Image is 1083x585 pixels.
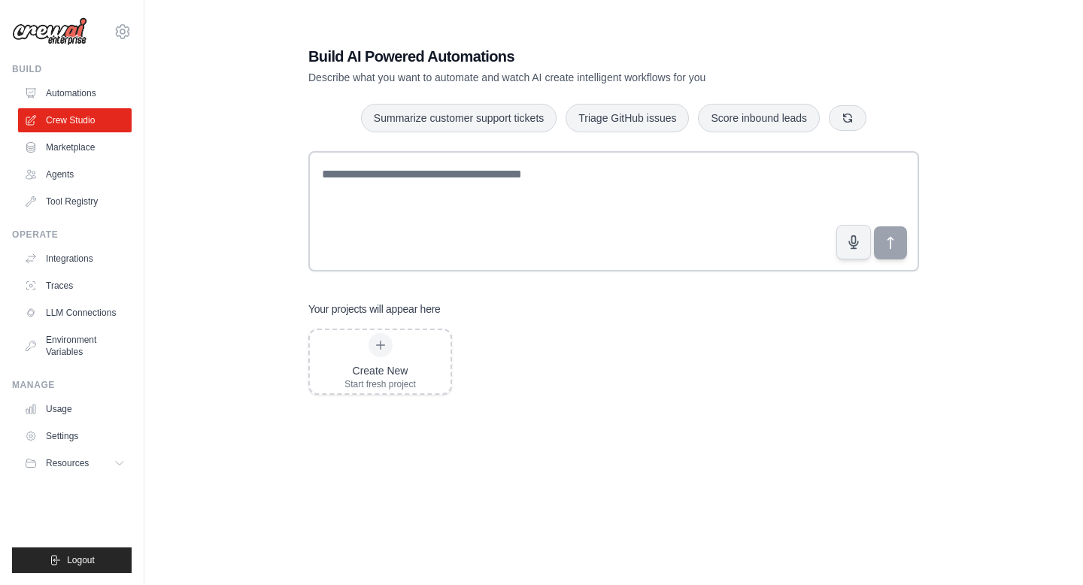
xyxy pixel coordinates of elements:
div: Create New [344,363,416,378]
a: Usage [18,397,132,421]
div: Build [12,63,132,75]
button: Resources [18,451,132,475]
a: Automations [18,81,132,105]
button: Triage GitHub issues [566,104,689,132]
h1: Build AI Powered Automations [308,46,814,67]
a: Tool Registry [18,189,132,214]
a: Integrations [18,247,132,271]
img: Logo [12,17,87,46]
div: Start fresh project [344,378,416,390]
button: Score inbound leads [698,104,820,132]
button: Get new suggestions [829,105,866,131]
a: Environment Variables [18,328,132,364]
p: Describe what you want to automate and watch AI create intelligent workflows for you [308,70,814,85]
a: Settings [18,424,132,448]
span: Resources [46,457,89,469]
a: Crew Studio [18,108,132,132]
h3: Your projects will appear here [308,302,441,317]
button: Click to speak your automation idea [836,225,871,259]
button: Logout [12,547,132,573]
button: Summarize customer support tickets [361,104,557,132]
div: Manage [12,379,132,391]
a: Traces [18,274,132,298]
a: LLM Connections [18,301,132,325]
div: Operate [12,229,132,241]
a: Marketplace [18,135,132,159]
span: Logout [67,554,95,566]
a: Agents [18,162,132,186]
